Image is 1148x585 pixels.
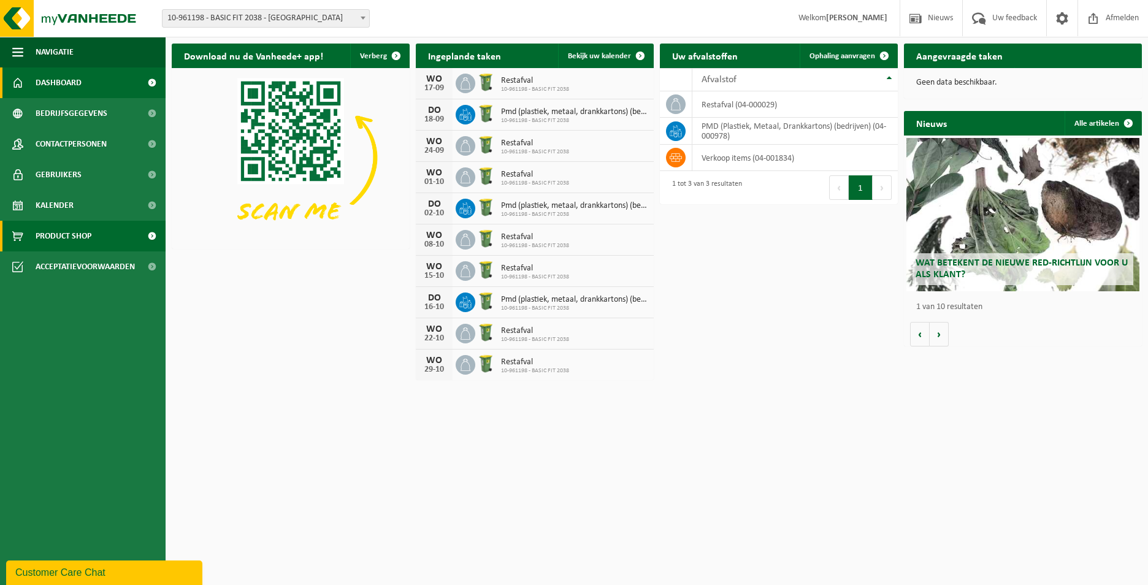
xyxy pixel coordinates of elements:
div: WO [422,356,446,365]
span: Wat betekent de nieuwe RED-richtlijn voor u als klant? [916,258,1128,280]
div: DO [422,199,446,209]
button: 1 [849,175,873,200]
div: DO [422,293,446,303]
img: WB-0240-HPE-GN-51 [475,228,496,249]
div: 08-10 [422,240,446,249]
h2: Uw afvalstoffen [660,44,750,67]
a: Alle artikelen [1065,111,1141,136]
div: 16-10 [422,303,446,312]
span: 10-961198 - BASIC FIT 2038 [501,242,569,250]
span: 10-961198 - BASIC FIT 2038 [501,86,569,93]
span: Afvalstof [702,75,737,85]
img: WB-0240-HPE-GN-51 [475,322,496,343]
img: WB-0240-HPE-GN-51 [475,103,496,124]
div: 15-10 [422,272,446,280]
strong: [PERSON_NAME] [826,13,887,23]
span: 10-961198 - BASIC FIT 2038 [501,305,648,312]
h2: Ingeplande taken [416,44,513,67]
span: Pmd (plastiek, metaal, drankkartons) (bedrijven) [501,295,648,305]
span: 10-961198 - BASIC FIT 2038 [501,148,569,156]
span: Gebruikers [36,159,82,190]
div: WO [422,324,446,334]
span: Dashboard [36,67,82,98]
div: 18-09 [422,115,446,124]
span: 10-961198 - BASIC FIT 2038 [501,367,569,375]
h2: Aangevraagde taken [904,44,1015,67]
span: Restafval [501,139,569,148]
img: WB-0240-HPE-GN-51 [475,197,496,218]
span: 10-961198 - BASIC FIT 2038 [501,336,569,343]
span: Restafval [501,326,569,336]
img: WB-0240-HPE-GN-51 [475,291,496,312]
span: 10-961198 - BASIC FIT 2038 - BRUSSEL [162,9,370,28]
span: Ophaling aanvragen [809,52,875,60]
p: 1 van 10 resultaten [916,303,1136,312]
button: Next [873,175,892,200]
div: 29-10 [422,365,446,374]
div: WO [422,137,446,147]
img: Download de VHEPlus App [172,68,410,247]
div: 1 tot 3 van 3 resultaten [666,174,742,201]
td: PMD (Plastiek, Metaal, Drankkartons) (bedrijven) (04-000978) [692,118,898,145]
span: Product Shop [36,221,91,251]
span: Restafval [501,232,569,242]
span: Kalender [36,190,74,221]
div: DO [422,105,446,115]
td: verkoop items (04-001834) [692,145,898,171]
span: 10-961198 - BASIC FIT 2038 [501,211,648,218]
a: Bekijk uw kalender [558,44,652,68]
img: WB-0240-HPE-GN-51 [475,166,496,186]
img: WB-0240-HPE-GN-51 [475,353,496,374]
a: Wat betekent de nieuwe RED-richtlijn voor u als klant? [906,138,1139,291]
img: WB-0240-HPE-GN-51 [475,134,496,155]
div: 01-10 [422,178,446,186]
p: Geen data beschikbaar. [916,78,1130,87]
span: 10-961198 - BASIC FIT 2038 [501,180,569,187]
span: Pmd (plastiek, metaal, drankkartons) (bedrijven) [501,107,648,117]
span: Restafval [501,76,569,86]
div: WO [422,231,446,240]
button: Verberg [350,44,408,68]
img: WB-0240-HPE-GN-51 [475,72,496,93]
iframe: chat widget [6,558,205,585]
span: 10-961198 - BASIC FIT 2038 - BRUSSEL [163,10,369,27]
div: 17-09 [422,84,446,93]
span: Navigatie [36,37,74,67]
div: 02-10 [422,209,446,218]
h2: Nieuws [904,111,959,135]
div: 24-09 [422,147,446,155]
span: Restafval [501,170,569,180]
img: WB-0240-HPE-GN-51 [475,259,496,280]
div: WO [422,262,446,272]
div: WO [422,168,446,178]
span: Acceptatievoorwaarden [36,251,135,282]
button: Volgende [930,322,949,346]
span: 10-961198 - BASIC FIT 2038 [501,273,569,281]
span: Restafval [501,264,569,273]
h2: Download nu de Vanheede+ app! [172,44,335,67]
div: WO [422,74,446,84]
span: Bedrijfsgegevens [36,98,107,129]
div: 22-10 [422,334,446,343]
span: Restafval [501,357,569,367]
a: Ophaling aanvragen [800,44,897,68]
button: Vorige [910,322,930,346]
button: Previous [829,175,849,200]
td: restafval (04-000029) [692,91,898,118]
span: Pmd (plastiek, metaal, drankkartons) (bedrijven) [501,201,648,211]
span: 10-961198 - BASIC FIT 2038 [501,117,648,124]
span: Contactpersonen [36,129,107,159]
span: Verberg [360,52,387,60]
span: Bekijk uw kalender [568,52,631,60]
